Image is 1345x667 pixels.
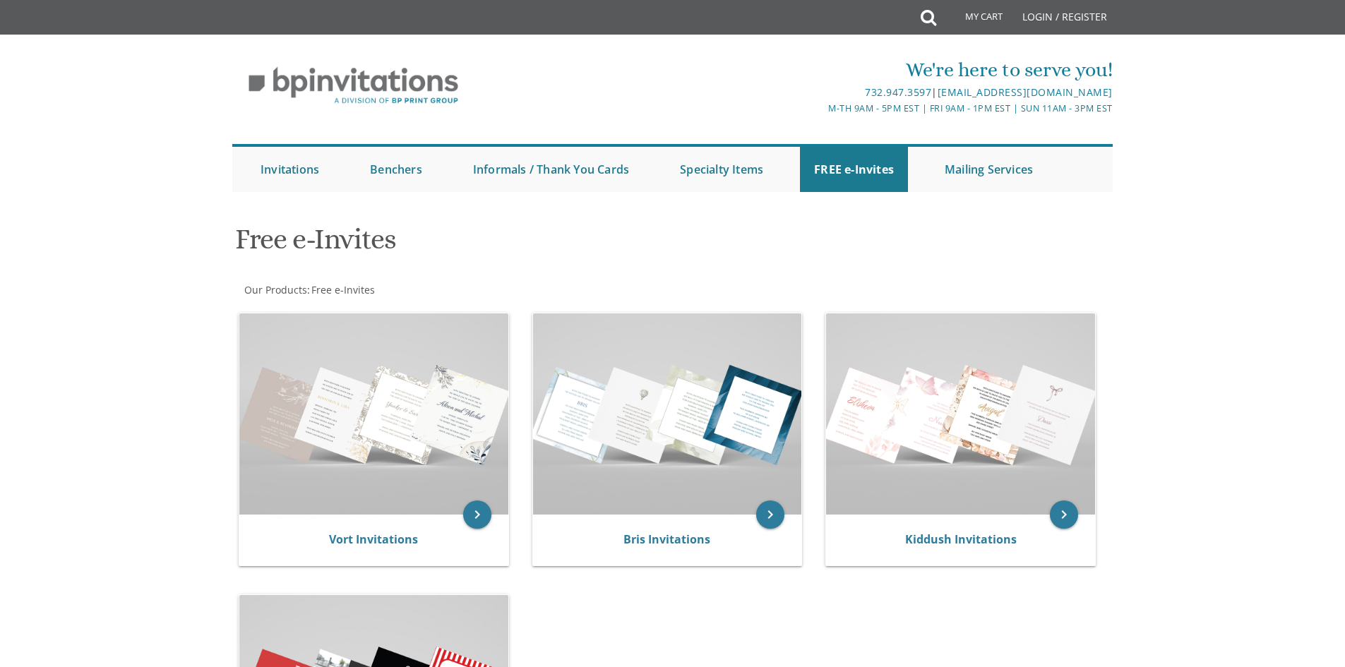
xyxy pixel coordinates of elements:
[243,283,307,296] a: Our Products
[623,531,710,547] a: Bris Invitations
[329,531,418,547] a: Vort Invitations
[666,147,777,192] a: Specialty Items
[235,224,811,265] h1: Free e-Invites
[232,56,474,115] img: BP Invitation Loft
[533,313,802,515] img: Bris Invitations
[938,85,1113,99] a: [EMAIL_ADDRESS][DOMAIN_NAME]
[527,84,1113,101] div: |
[246,147,333,192] a: Invitations
[239,313,508,515] img: Vort Invitations
[905,531,1017,547] a: Kiddush Invitations
[527,56,1113,84] div: We're here to serve you!
[310,283,375,296] a: Free e-Invites
[232,283,673,297] div: :
[527,101,1113,116] div: M-Th 9am - 5pm EST | Fri 9am - 1pm EST | Sun 11am - 3pm EST
[463,500,491,529] a: keyboard_arrow_right
[826,313,1095,515] img: Kiddush Invitations
[311,283,375,296] span: Free e-Invites
[1050,500,1078,529] a: keyboard_arrow_right
[356,147,436,192] a: Benchers
[865,85,931,99] a: 732.947.3597
[931,147,1047,192] a: Mailing Services
[800,147,908,192] a: FREE e-Invites
[459,147,643,192] a: Informals / Thank You Cards
[756,500,784,529] a: keyboard_arrow_right
[935,1,1012,37] a: My Cart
